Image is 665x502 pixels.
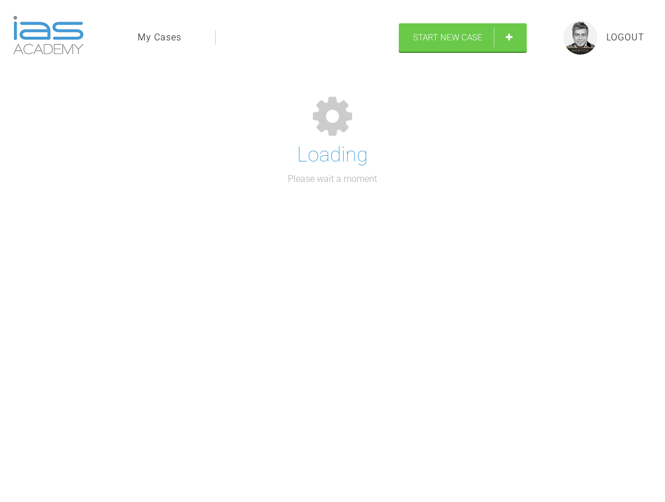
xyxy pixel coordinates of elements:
a: Start New Case [399,23,527,52]
img: logo-light.3e3ef733.png [13,16,84,55]
span: Start New Case [413,32,482,43]
a: Logout [606,30,645,45]
h1: Loading [297,139,368,172]
a: My Cases [138,30,181,45]
p: Please wait a moment [288,172,377,186]
img: profile.png [563,20,597,55]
